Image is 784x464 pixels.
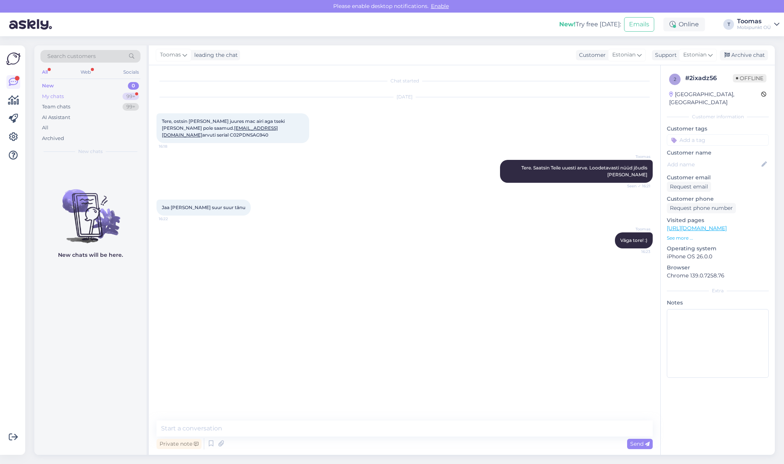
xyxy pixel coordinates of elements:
p: See more ... [667,235,769,242]
p: Notes [667,299,769,307]
span: Estonian [612,51,636,59]
div: My chats [42,93,64,100]
div: Archived [42,135,64,142]
span: 2 [674,76,676,82]
div: Chat started [156,77,653,84]
div: T [723,19,734,30]
span: Jaa [PERSON_NAME] suur suur tänu [162,205,245,210]
img: Askly Logo [6,52,21,66]
div: # 2ixadz56 [685,74,733,83]
div: leading the chat [191,51,238,59]
span: Search customers [47,52,96,60]
div: AI Assistant [42,114,70,121]
div: Support [652,51,677,59]
div: Toomas [737,18,771,24]
div: Try free [DATE]: [559,20,621,29]
button: Emails [624,17,654,32]
span: 16:22 [159,216,187,222]
div: Request email [667,182,711,192]
span: 16:18 [159,143,187,149]
div: [GEOGRAPHIC_DATA], [GEOGRAPHIC_DATA] [669,90,761,106]
div: Request phone number [667,203,736,213]
div: Web [79,67,92,77]
p: Browser [667,264,769,272]
div: Customer [576,51,606,59]
div: Socials [122,67,140,77]
span: 16:23 [622,249,650,255]
p: Customer tags [667,125,769,133]
span: Toomas [160,51,181,59]
div: New [42,82,54,90]
input: Add name [667,160,760,169]
span: Estonian [683,51,707,59]
span: Toomas [622,154,650,159]
span: Send [630,440,650,447]
span: Enable [429,3,451,10]
span: Väga tore! :) [620,237,647,243]
div: Online [663,18,705,31]
b: New! [559,21,576,28]
div: Extra [667,287,769,294]
img: No chats [34,176,147,244]
p: New chats will be here. [58,251,123,259]
input: Add a tag [667,134,769,146]
p: Operating system [667,245,769,253]
span: Offline [733,74,766,82]
div: Team chats [42,103,70,111]
a: [URL][DOMAIN_NAME] [667,225,727,232]
p: iPhone OS 26.0.0 [667,253,769,261]
div: All [42,124,48,132]
span: New chats [78,148,103,155]
a: ToomasMobipunkt OÜ [737,18,779,31]
p: Customer name [667,149,769,157]
div: [DATE] [156,93,653,100]
div: Customer information [667,113,769,120]
span: Toomas [622,226,650,232]
div: 0 [128,82,139,90]
p: Visited pages [667,216,769,224]
div: Mobipunkt OÜ [737,24,771,31]
div: All [40,67,49,77]
div: Private note [156,439,202,449]
p: Chrome 139.0.7258.76 [667,272,769,280]
p: Customer phone [667,195,769,203]
div: 99+ [123,103,139,111]
span: Tere, ostsin [PERSON_NAME] juures mac airi aga tseki [PERSON_NAME] pole saamud. arvuti serial C02... [162,118,286,138]
span: Tere. Saatsin Teile uuesti arve. Loodetavasti nüüd jõudis [PERSON_NAME] [521,165,648,177]
span: Seen ✓ 16:21 [622,183,650,189]
div: Archive chat [720,50,768,60]
p: Customer email [667,174,769,182]
div: 99+ [123,93,139,100]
